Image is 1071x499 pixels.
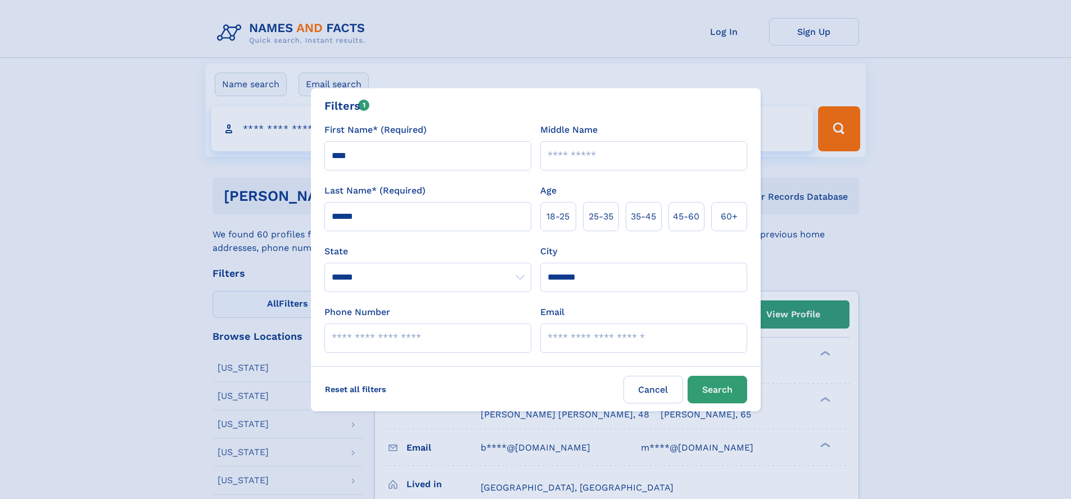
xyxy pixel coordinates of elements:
[540,123,598,137] label: Middle Name
[324,245,531,258] label: State
[589,210,613,223] span: 25‑35
[673,210,699,223] span: 45‑60
[540,184,557,197] label: Age
[324,123,427,137] label: First Name* (Required)
[540,245,557,258] label: City
[324,184,426,197] label: Last Name* (Required)
[623,376,683,403] label: Cancel
[318,376,394,403] label: Reset all filters
[631,210,656,223] span: 35‑45
[540,305,564,319] label: Email
[688,376,747,403] button: Search
[721,210,738,223] span: 60+
[324,305,390,319] label: Phone Number
[324,97,370,114] div: Filters
[546,210,570,223] span: 18‑25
